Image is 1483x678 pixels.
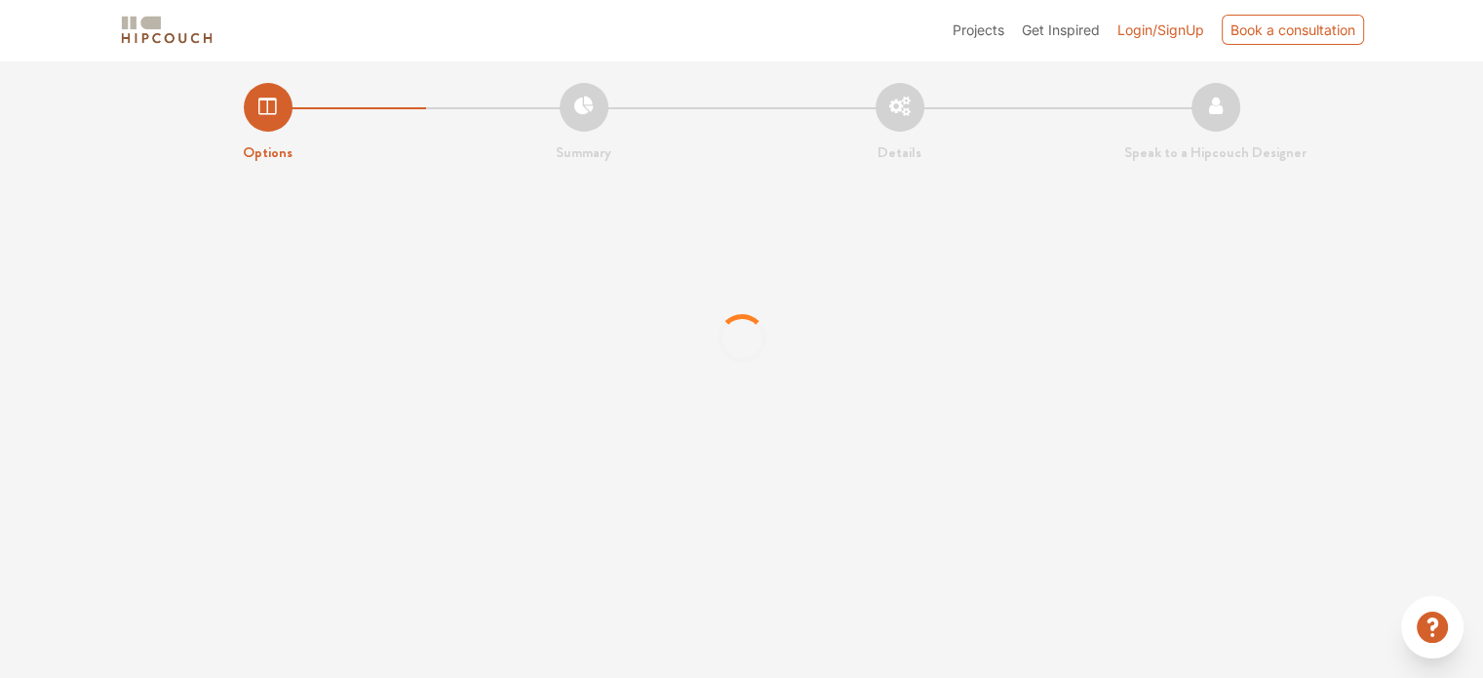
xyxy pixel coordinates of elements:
[118,13,215,47] img: logo-horizontal.svg
[556,141,611,163] strong: Summary
[1117,21,1204,38] span: Login/SignUp
[118,8,215,52] span: logo-horizontal.svg
[1022,21,1100,38] span: Get Inspired
[1222,15,1364,45] div: Book a consultation
[878,141,921,163] strong: Details
[243,141,293,163] strong: Options
[1124,141,1307,163] strong: Speak to a Hipcouch Designer
[953,21,1004,38] span: Projects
